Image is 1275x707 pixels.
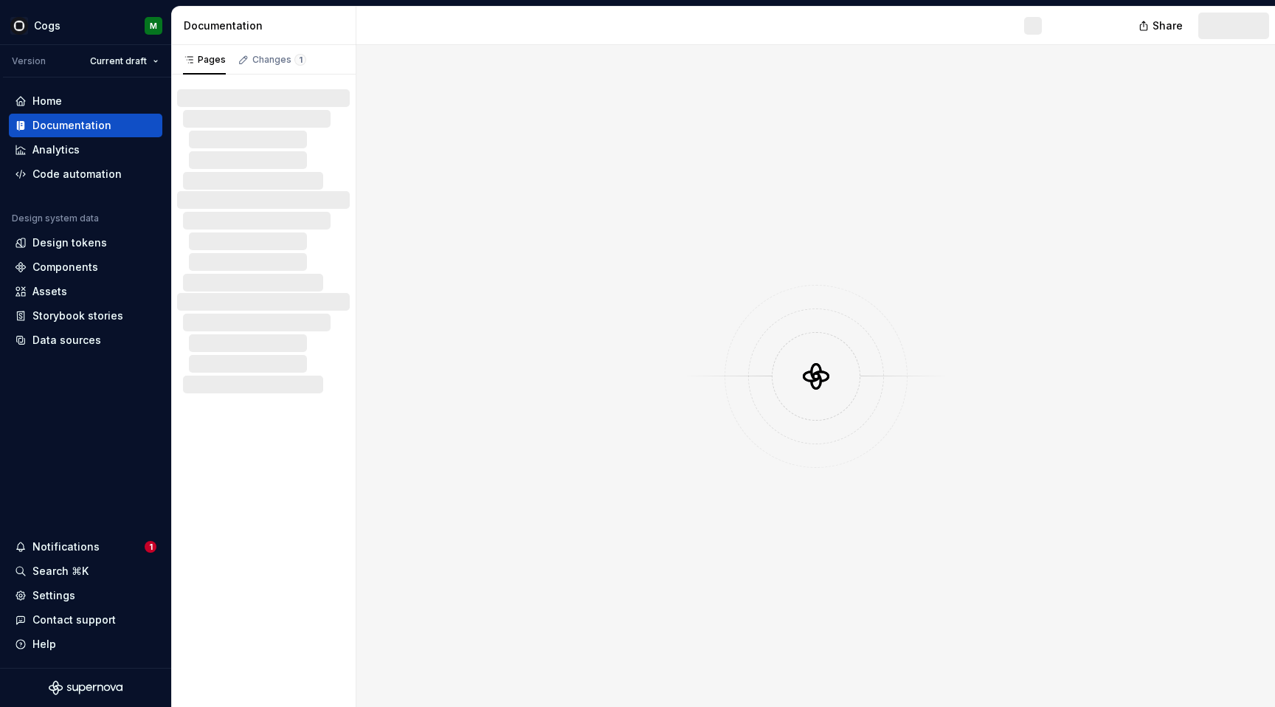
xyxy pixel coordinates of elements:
span: 1 [145,541,156,553]
div: Storybook stories [32,308,123,323]
div: Help [32,637,56,652]
a: Analytics [9,138,162,162]
div: Pages [183,54,226,66]
img: 293001da-8814-4710-858c-a22b548e5d5c.png [10,17,28,35]
span: Current draft [90,55,147,67]
div: Components [32,260,98,275]
button: CogsM [3,10,168,41]
button: Contact support [9,608,162,632]
div: Settings [32,588,75,603]
div: Code automation [32,167,122,182]
a: Home [9,89,162,113]
a: Storybook stories [9,304,162,328]
div: Notifications [32,539,100,554]
div: Cogs [34,18,61,33]
button: Search ⌘K [9,559,162,583]
div: Design tokens [32,235,107,250]
div: Search ⌘K [32,564,89,579]
div: Assets [32,284,67,299]
div: Analytics [32,142,80,157]
a: Data sources [9,328,162,352]
button: Help [9,632,162,656]
div: Version [12,55,46,67]
div: Documentation [32,118,111,133]
div: M [150,20,157,32]
a: Documentation [9,114,162,137]
button: Notifications1 [9,535,162,559]
span: 1 [294,54,306,66]
a: Code automation [9,162,162,186]
a: Assets [9,280,162,303]
a: Components [9,255,162,279]
div: Contact support [32,613,116,627]
div: Documentation [184,18,350,33]
a: Settings [9,584,162,607]
div: Changes [252,54,306,66]
button: Current draft [83,51,165,72]
div: Design system data [12,213,99,224]
div: Home [32,94,62,108]
div: Data sources [32,333,101,348]
svg: Supernova Logo [49,680,122,695]
span: Share [1153,18,1183,33]
a: Design tokens [9,231,162,255]
button: Share [1131,13,1192,39]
